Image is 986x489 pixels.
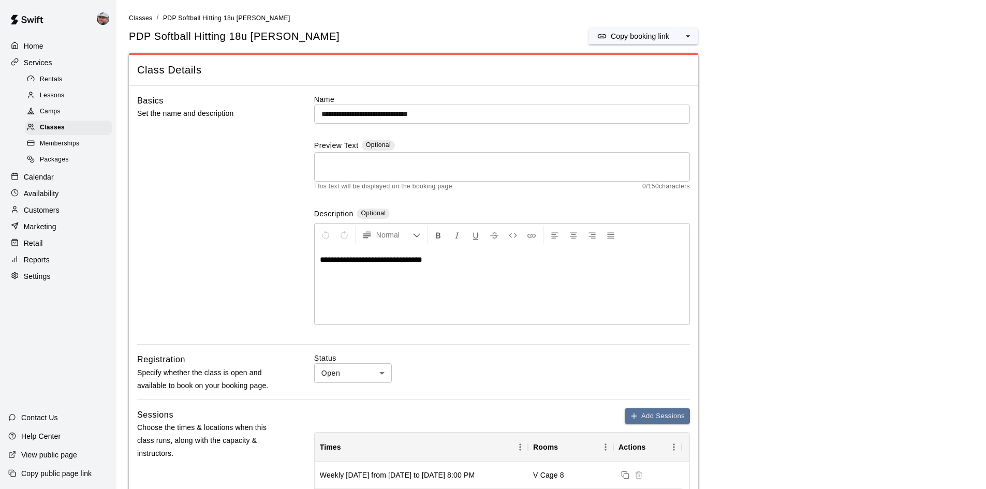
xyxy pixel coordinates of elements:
[40,139,79,149] span: Memberships
[611,31,669,41] p: Copy booking link
[666,439,682,455] button: Menu
[625,408,690,424] button: Add Sessions
[40,91,65,101] span: Lessons
[430,226,447,244] button: Format Bold
[8,38,108,54] a: Home
[24,188,59,199] p: Availability
[314,353,690,363] label: Status
[361,210,386,217] span: Optional
[25,87,116,103] a: Lessons
[40,123,65,133] span: Classes
[137,421,281,461] p: Choose the times & locations when this class runs, along with the capacity & instructors.
[25,121,112,135] div: Classes
[546,226,564,244] button: Left Align
[137,408,173,422] h6: Sessions
[25,105,112,119] div: Camps
[533,433,558,462] div: Rooms
[598,439,613,455] button: Menu
[467,226,484,244] button: Format Underline
[25,136,116,152] a: Memberships
[25,104,116,120] a: Camps
[25,88,112,103] div: Lessons
[335,226,353,244] button: Redo
[314,94,690,105] label: Name
[523,226,540,244] button: Insert Link
[21,431,61,441] p: Help Center
[24,205,60,215] p: Customers
[137,63,690,77] span: Class Details
[8,55,108,70] a: Services
[448,226,466,244] button: Format Italics
[533,470,564,480] div: V Cage 8
[24,221,56,232] p: Marketing
[504,226,522,244] button: Insert Code
[315,433,528,462] div: Times
[678,28,698,45] button: select merge strategy
[583,226,601,244] button: Right Align
[8,269,108,284] a: Settings
[137,107,281,120] p: Set the name and description
[642,182,690,192] span: 0 / 150 characters
[25,72,112,87] div: Rentals
[40,107,61,117] span: Camps
[129,12,974,24] nav: breadcrumb
[25,71,116,87] a: Rentals
[129,13,152,22] a: Classes
[40,155,69,165] span: Packages
[366,141,391,149] span: Optional
[156,12,158,23] li: /
[137,353,185,366] h6: Registration
[95,8,116,29] div: Alec Silverman
[25,120,116,136] a: Classes
[512,439,528,455] button: Menu
[21,450,77,460] p: View public page
[129,14,152,22] span: Classes
[8,219,108,234] a: Marketing
[602,226,620,244] button: Justify Align
[632,470,645,478] span: Sessions cannot be deleted because they already have registrations. Please use the Calendar page ...
[8,252,108,268] a: Reports
[8,186,108,201] a: Availability
[129,29,340,43] h5: PDP Softball Hitting 18u [PERSON_NAME]
[528,433,613,462] div: Rooms
[24,57,52,68] p: Services
[619,433,645,462] div: Actions
[341,440,356,454] button: Sort
[558,440,572,454] button: Sort
[314,140,359,152] label: Preview Text
[21,468,92,479] p: Copy public page link
[565,226,582,244] button: Center Align
[588,28,678,45] button: Copy booking link
[314,209,354,220] label: Description
[24,255,50,265] p: Reports
[137,94,164,108] h6: Basics
[314,182,454,192] span: This text will be displayed on the booking page.
[163,14,290,22] span: PDP Softball Hitting 18u [PERSON_NAME]
[24,271,51,281] p: Settings
[137,366,281,392] p: Specify whether the class is open and available to book on your booking page.
[8,235,108,251] a: Retail
[24,172,54,182] p: Calendar
[8,202,108,218] a: Customers
[314,363,392,382] div: Open
[376,230,413,240] span: Normal
[24,238,43,248] p: Retail
[25,137,112,151] div: Memberships
[320,470,475,480] div: Weekly on Thursday from 9/18/2025 to 10/30/2025 at 8:00 PM
[613,433,682,462] div: Actions
[588,28,698,45] div: split button
[8,169,108,185] a: Calendar
[25,152,116,168] a: Packages
[40,75,63,85] span: Rentals
[317,226,334,244] button: Undo
[25,153,112,167] div: Packages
